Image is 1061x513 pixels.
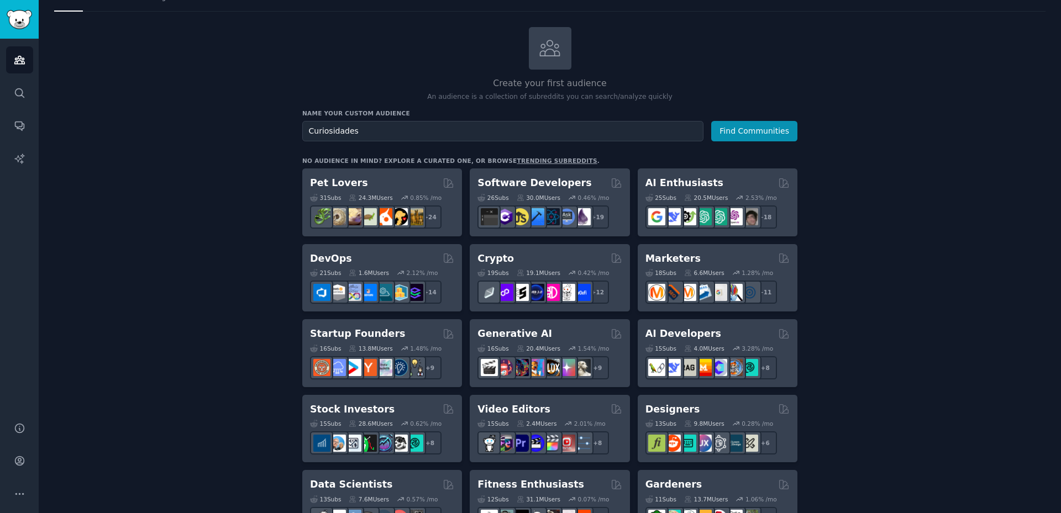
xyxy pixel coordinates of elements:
div: 2.4M Users [517,420,557,427]
a: trending subreddits [517,157,597,164]
div: 13.7M Users [684,495,728,503]
img: llmops [726,359,743,376]
div: 0.85 % /mo [410,194,442,202]
img: PetAdvice [391,208,408,225]
div: + 18 [754,205,777,229]
h2: Data Scientists [310,478,392,491]
img: ValueInvesting [329,435,346,452]
img: turtle [360,208,377,225]
img: FluxAI [543,359,560,376]
img: dogbreed [406,208,423,225]
img: editors [496,435,513,452]
img: gopro [481,435,498,452]
img: Entrepreneurship [391,359,408,376]
div: + 8 [754,356,777,379]
h2: Generative AI [477,327,552,341]
div: 0.62 % /mo [410,420,442,427]
img: OpenSourceAI [710,359,727,376]
h2: Software Developers [477,176,591,190]
div: 7.6M Users [349,495,389,503]
img: MarketingResearch [726,284,743,301]
img: dividends [313,435,330,452]
h2: Pet Lovers [310,176,368,190]
div: 16 Sub s [477,345,508,352]
div: 13 Sub s [310,495,341,503]
img: web3 [527,284,544,301]
img: platformengineering [375,284,392,301]
img: CryptoNews [558,284,575,301]
img: googleads [710,284,727,301]
div: 19.1M Users [517,269,560,277]
div: 25 Sub s [645,194,676,202]
div: + 8 [418,431,442,454]
img: DeepSeek [664,208,681,225]
div: 19 Sub s [477,269,508,277]
img: Forex [344,435,361,452]
img: aivideo [481,359,498,376]
img: content_marketing [648,284,665,301]
img: ycombinator [360,359,377,376]
img: technicalanalysis [406,435,423,452]
img: EntrepreneurRideAlong [313,359,330,376]
img: growmybusiness [406,359,423,376]
img: VideoEditors [527,435,544,452]
div: 2.01 % /mo [574,420,606,427]
img: iOSProgramming [527,208,544,225]
img: AItoolsCatalog [679,208,696,225]
div: + 8 [586,431,609,454]
img: reactnative [543,208,560,225]
div: 24.3M Users [349,194,392,202]
div: 0.57 % /mo [407,495,438,503]
img: defi_ [574,284,591,301]
h2: AI Developers [645,327,721,341]
img: postproduction [574,435,591,452]
img: AWS_Certified_Experts [329,284,346,301]
img: herpetology [313,208,330,225]
div: 0.46 % /mo [578,194,610,202]
div: 1.28 % /mo [742,269,773,277]
img: software [481,208,498,225]
img: Trading [360,435,377,452]
img: finalcutpro [543,435,560,452]
div: 1.6M Users [349,269,389,277]
img: 0xPolygon [496,284,513,301]
img: ArtificalIntelligence [741,208,758,225]
div: 1.06 % /mo [745,495,777,503]
div: 2.53 % /mo [745,194,777,202]
img: sdforall [527,359,544,376]
img: Youtubevideo [558,435,575,452]
h2: AI Enthusiasts [645,176,723,190]
img: learnjavascript [512,208,529,225]
div: 20.5M Users [684,194,728,202]
div: 1.48 % /mo [410,345,442,352]
img: AIDevelopersSociety [741,359,758,376]
img: defiblockchain [543,284,560,301]
div: + 12 [586,281,609,304]
h2: Designers [645,403,700,416]
h2: Crypto [477,252,514,266]
img: startup [344,359,361,376]
img: UI_Design [679,435,696,452]
div: 9.8M Users [684,420,724,427]
h2: Video Editors [477,403,550,416]
h2: Fitness Enthusiasts [477,478,584,491]
img: Emailmarketing [695,284,712,301]
h3: Name your custom audience [302,109,797,117]
div: + 9 [418,356,442,379]
img: bigseo [664,284,681,301]
img: leopardgeckos [344,208,361,225]
div: 1.54 % /mo [578,345,610,352]
div: 15 Sub s [477,420,508,427]
input: Pick a short name, like "Digital Marketers" or "Movie-Goers" [302,121,703,141]
div: 11 Sub s [645,495,676,503]
img: starryai [558,359,575,376]
h2: Create your first audience [302,77,797,91]
h2: Marketers [645,252,701,266]
div: 16 Sub s [310,345,341,352]
div: + 9 [586,356,609,379]
div: 0.42 % /mo [578,269,610,277]
h2: DevOps [310,252,352,266]
img: aws_cdk [391,284,408,301]
div: + 14 [418,281,442,304]
img: premiere [512,435,529,452]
